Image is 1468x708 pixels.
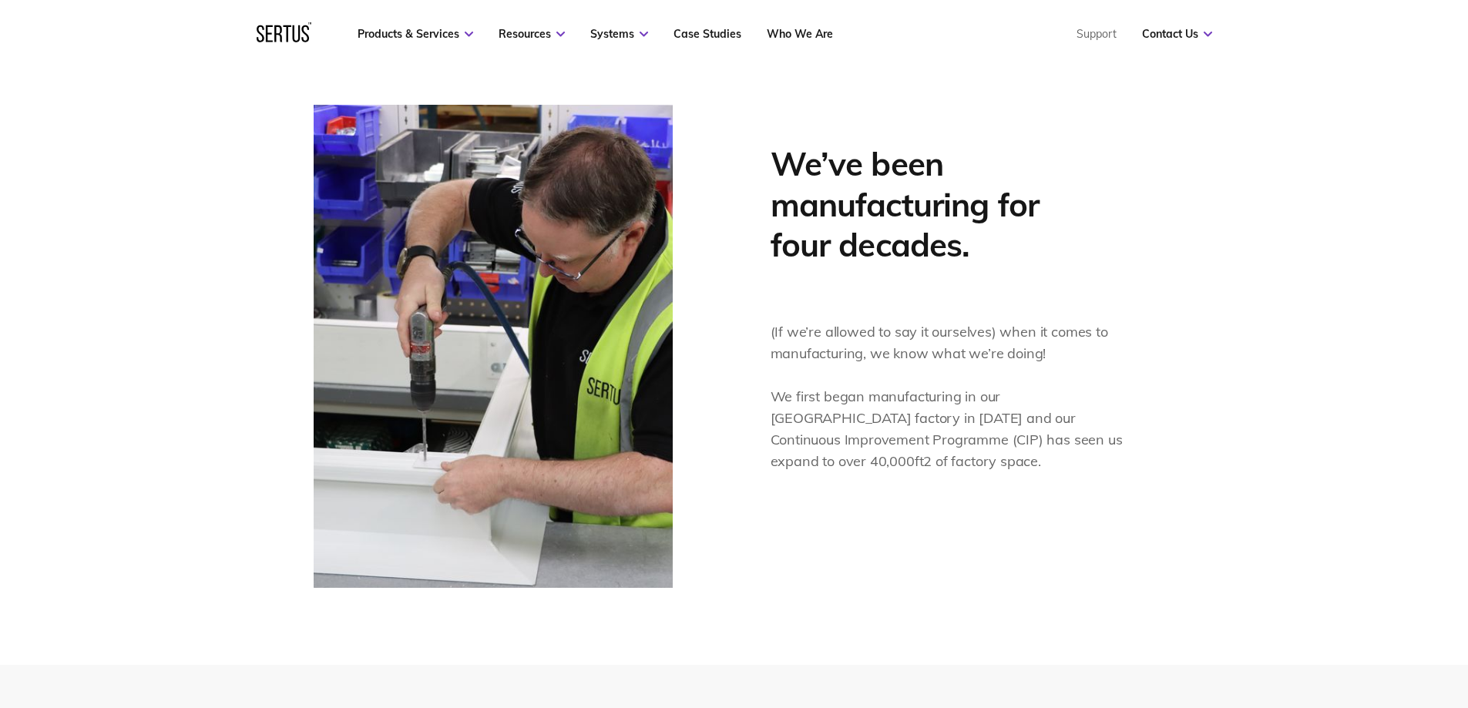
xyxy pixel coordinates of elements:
[1077,27,1117,41] a: Support
[314,105,673,588] img: Floating Image
[1142,27,1212,41] a: Contact Us
[1191,529,1468,708] iframe: Chat Widget
[499,27,565,41] a: Resources
[771,386,1138,472] p: We first began manufacturing in our [GEOGRAPHIC_DATA] factory in [DATE] and our Continuous Improv...
[771,321,1138,364] p: (If we’re allowed to say it ourselves) when it comes to manufacturing, we know what we’re doing!
[771,144,1094,266] h2: We’ve been manufacturing for four decades.
[590,27,648,41] a: Systems
[358,27,473,41] a: Products & Services
[767,27,833,41] a: Who We Are
[674,27,741,41] a: Case Studies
